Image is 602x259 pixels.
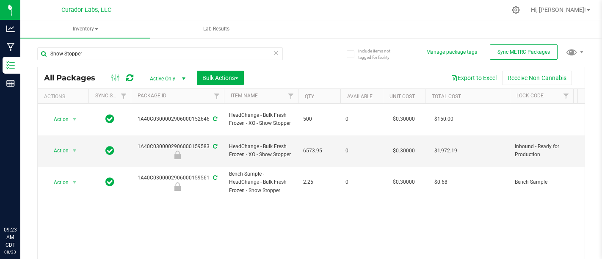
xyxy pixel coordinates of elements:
[95,93,128,99] a: Sync Status
[212,175,217,181] span: Sync from Compliance System
[273,47,279,58] span: Clear
[212,143,217,149] span: Sync from Compliance System
[516,93,544,99] a: Lock Code
[192,25,241,33] span: Lab Results
[430,176,452,188] span: $0.68
[69,176,80,188] span: select
[105,145,114,157] span: In Sync
[69,113,80,125] span: select
[105,113,114,125] span: In Sync
[383,135,425,167] td: $0.30000
[531,6,586,13] span: Hi, [PERSON_NAME]!
[426,49,477,56] button: Manage package tags
[229,143,293,159] span: HeadChange - Bulk Fresh Frozen - XO - Show Stopper
[6,79,15,88] inline-svg: Reports
[229,111,293,127] span: HeadChange - Bulk Fresh Frozen - XO - Show Stopper
[229,170,293,195] span: Bench Sample - HeadChange - Bulk Fresh Frozen - Show Stopper
[46,113,69,125] span: Action
[4,249,17,255] p: 08/23
[490,44,558,60] button: Sync METRC Packages
[197,71,244,85] button: Bulk Actions
[305,94,314,99] a: Qty
[358,48,400,61] span: Include items not tagged for facility
[117,89,131,103] a: Filter
[345,115,378,123] span: 0
[44,94,85,99] div: Actions
[430,113,458,125] span: $150.00
[130,115,225,123] div: 1A40C0300002906000152646
[46,176,69,188] span: Action
[430,145,461,157] span: $1,972.19
[6,61,15,69] inline-svg: Inventory
[138,93,166,99] a: Package ID
[37,47,283,60] input: Search Package ID, Item Name, SKU, Lot or Part Number...
[151,20,281,38] a: Lab Results
[130,151,225,159] div: Inbound - Ready for Production
[502,71,572,85] button: Receive Non-Cannabis
[44,73,104,83] span: All Packages
[130,174,225,190] div: 1A40C0300002906000159561
[559,89,573,103] a: Filter
[20,20,150,38] a: Inventory
[515,143,568,159] span: Inbound - Ready for Production
[210,89,224,103] a: Filter
[345,178,378,186] span: 0
[445,71,502,85] button: Export to Excel
[383,104,425,135] td: $0.30000
[303,147,335,155] span: 6573.95
[347,94,373,99] a: Available
[432,94,461,99] a: Total Cost
[303,115,335,123] span: 500
[61,6,111,14] span: Curador Labs, LLC
[46,145,69,157] span: Action
[4,226,17,249] p: 09:23 AM CDT
[515,178,568,186] span: Bench Sample
[6,43,15,51] inline-svg: Manufacturing
[511,6,521,14] div: Manage settings
[69,145,80,157] span: select
[284,89,298,103] a: Filter
[212,116,217,122] span: Sync from Compliance System
[497,49,550,55] span: Sync METRC Packages
[303,178,335,186] span: 2.25
[383,167,425,198] td: $0.30000
[389,94,415,99] a: Unit Cost
[130,143,225,159] div: 1A40C0300002906000159583
[8,191,34,217] iframe: Resource center
[105,176,114,188] span: In Sync
[202,74,238,81] span: Bulk Actions
[6,25,15,33] inline-svg: Analytics
[345,147,378,155] span: 0
[231,93,258,99] a: Item Name
[130,182,225,191] div: Bench Sample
